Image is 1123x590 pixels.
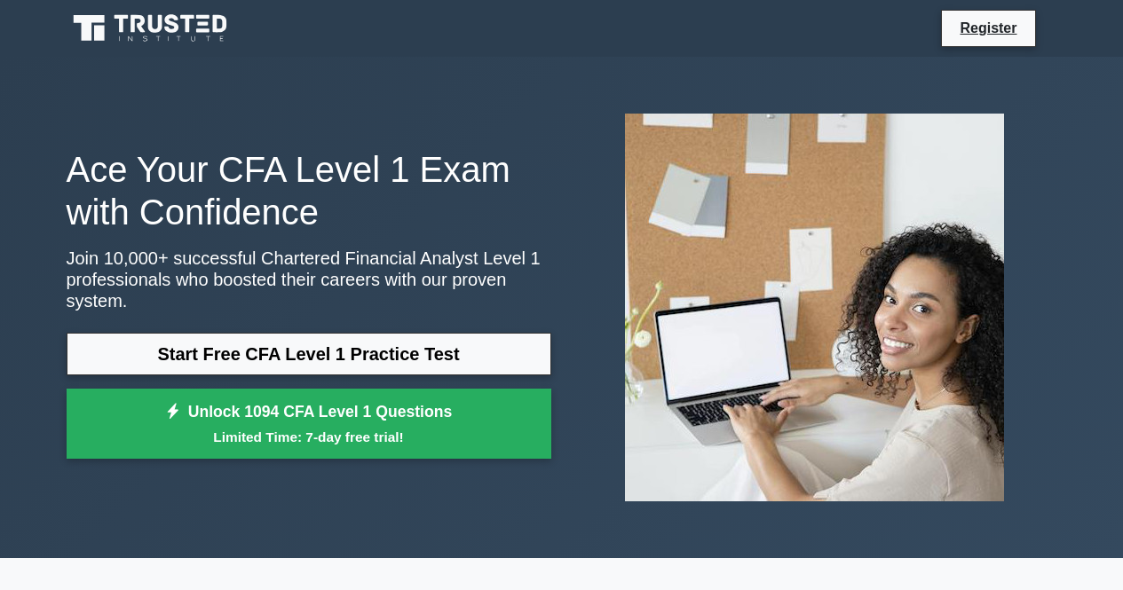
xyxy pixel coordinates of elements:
a: Unlock 1094 CFA Level 1 QuestionsLimited Time: 7-day free trial! [67,389,551,460]
small: Limited Time: 7-day free trial! [89,427,529,447]
a: Start Free CFA Level 1 Practice Test [67,333,551,375]
p: Join 10,000+ successful Chartered Financial Analyst Level 1 professionals who boosted their caree... [67,248,551,311]
h1: Ace Your CFA Level 1 Exam with Confidence [67,148,551,233]
a: Register [949,17,1027,39]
